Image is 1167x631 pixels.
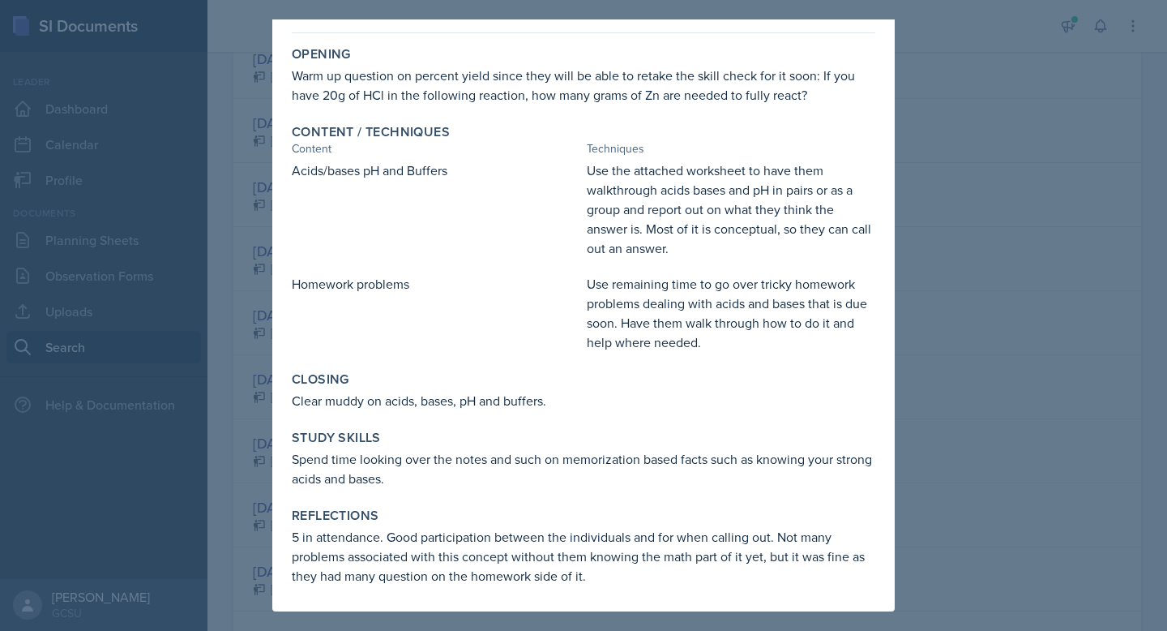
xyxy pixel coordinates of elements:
div: Warm up question on percent yield since they will be able to retake the skill check for it soon: ... [292,66,875,105]
label: Study Skills [292,430,381,446]
div: 5 in attendance. Good participation between the individuals and for when calling out. Not many pr... [292,527,875,586]
div: Use the attached worksheet to have them walkthrough acids bases and pH in pairs or as a group and... [587,161,875,258]
div: Spend time looking over the notes and such on memorization based facts such as knowing your stron... [292,449,875,488]
div: Homework problems [292,274,580,352]
label: Opening [292,46,351,62]
label: Content / Techniques [292,124,450,140]
div: Techniques [587,140,875,157]
div: Content [292,140,580,157]
div: Clear muddy on acids, bases, pH and buffers. [292,391,875,410]
div: Acids/bases pH and Buffers [292,161,580,258]
label: Reflections [292,508,378,524]
div: Use remaining time to go over tricky homework problems dealing with acids and bases that is due s... [587,274,875,352]
label: Closing [292,371,349,388]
